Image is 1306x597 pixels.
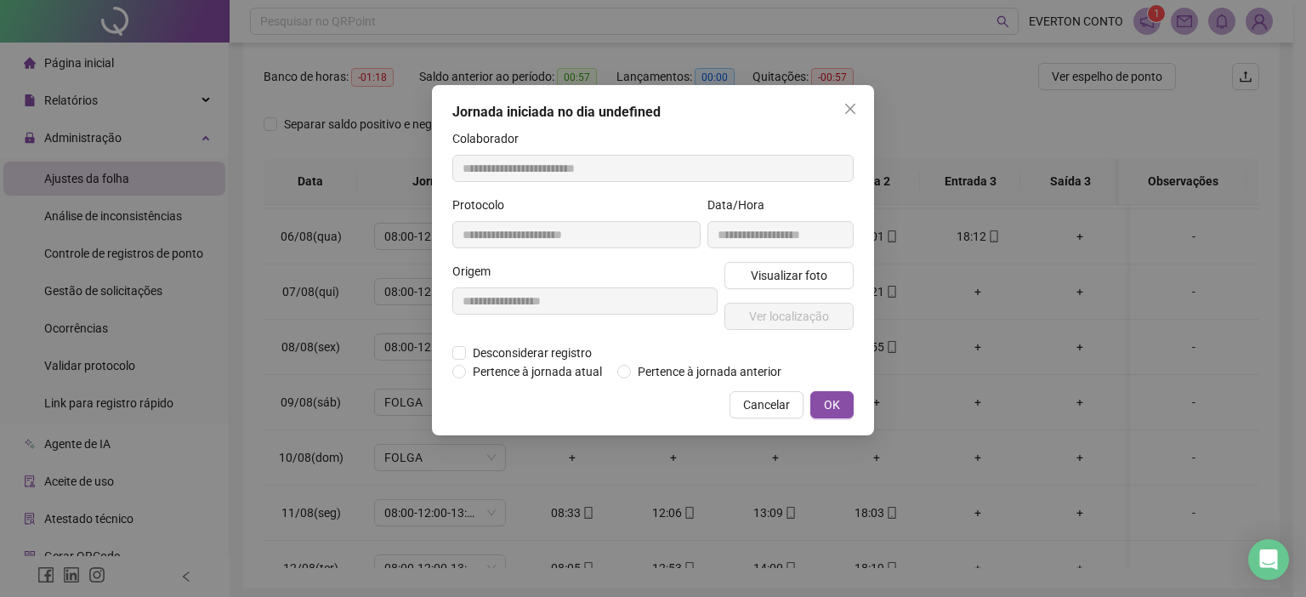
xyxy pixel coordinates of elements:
[631,362,788,381] span: Pertence à jornada anterior
[452,196,515,214] label: Protocolo
[466,362,609,381] span: Pertence à jornada atual
[452,262,502,281] label: Origem
[452,102,854,122] div: Jornada iniciada no dia undefined
[843,102,857,116] span: close
[837,95,864,122] button: Close
[452,129,530,148] label: Colaborador
[724,262,854,289] button: Visualizar foto
[707,196,775,214] label: Data/Hora
[730,391,803,418] button: Cancelar
[743,395,790,414] span: Cancelar
[810,391,854,418] button: OK
[724,303,854,330] button: Ver localização
[824,395,840,414] span: OK
[466,344,599,362] span: Desconsiderar registro
[1248,539,1289,580] div: Open Intercom Messenger
[751,266,827,285] span: Visualizar foto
